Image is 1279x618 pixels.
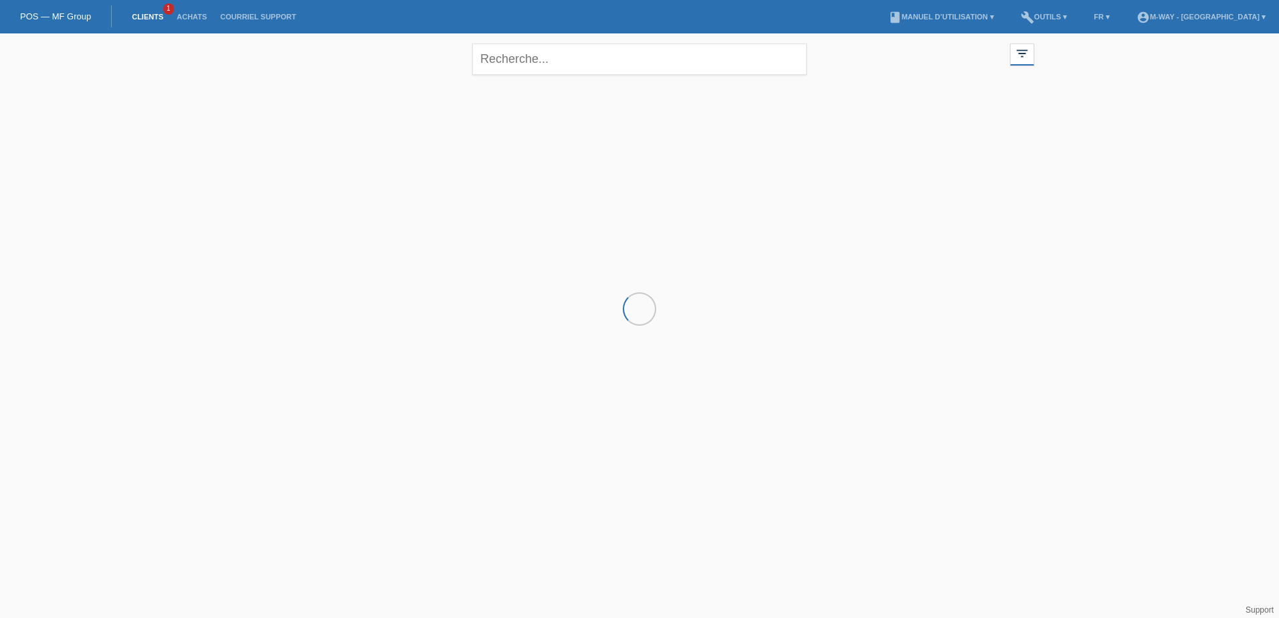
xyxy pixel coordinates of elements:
[888,11,902,24] i: book
[1137,11,1150,24] i: account_circle
[472,43,807,75] input: Recherche...
[1246,605,1274,615] a: Support
[1087,13,1116,21] a: FR ▾
[163,3,174,15] span: 1
[1130,13,1272,21] a: account_circlem-way - [GEOGRAPHIC_DATA] ▾
[213,13,302,21] a: Courriel Support
[1021,11,1034,24] i: build
[882,13,1001,21] a: bookManuel d’utilisation ▾
[20,11,91,21] a: POS — MF Group
[125,13,170,21] a: Clients
[1014,13,1074,21] a: buildOutils ▾
[170,13,213,21] a: Achats
[1015,46,1029,61] i: filter_list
